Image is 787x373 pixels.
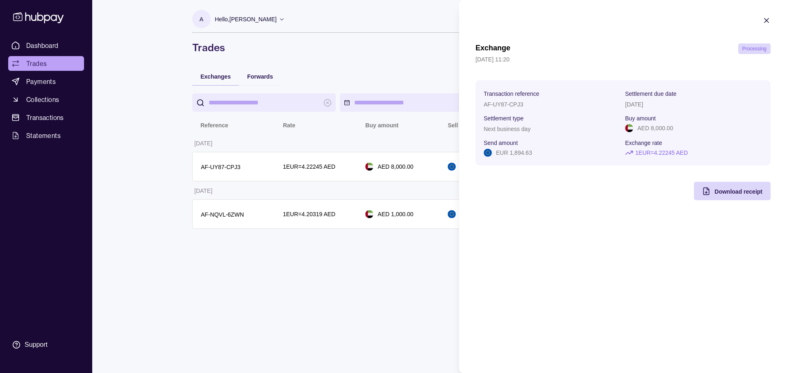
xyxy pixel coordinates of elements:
[742,46,767,52] span: Processing
[625,124,633,132] img: ae
[484,126,530,132] p: Next business day
[484,101,523,108] p: AF-UY87-CPJ3
[484,115,523,122] p: Settlement type
[475,43,510,54] h1: Exchange
[637,124,673,133] p: AED 8,000.00
[635,148,688,157] p: 1 EUR = 4.22245 AED
[625,90,676,97] p: Settlement due date
[694,182,771,200] button: Download receipt
[496,148,532,157] p: EUR 1,894.63
[484,90,539,97] p: Transaction reference
[625,101,643,108] p: [DATE]
[625,140,662,146] p: Exchange rate
[625,115,656,122] p: Buy amount
[484,140,518,146] p: Send amount
[484,149,492,157] img: eu
[714,188,762,195] span: Download receipt
[475,55,771,64] p: [DATE] 11:20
